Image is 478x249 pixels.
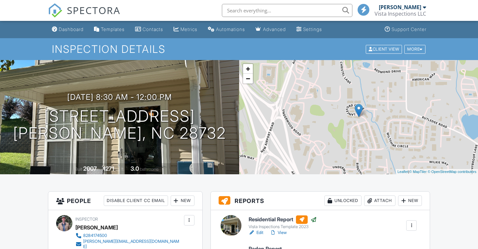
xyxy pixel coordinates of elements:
span: sq. ft. [115,167,124,172]
div: Advanced [263,26,286,32]
div: More [404,45,425,54]
div: | [396,169,478,175]
div: New [398,195,422,206]
a: Dashboard [49,23,86,36]
a: © OpenStreetMap contributors [428,170,476,174]
a: SPECTORA [48,9,120,23]
h3: Reports [211,192,430,210]
div: Disable Client CC Email [104,195,168,206]
a: Templates [91,23,127,36]
a: © MapTiler [409,170,427,174]
h1: Inspection Details [52,43,426,55]
a: 8284174500 [75,232,182,239]
a: Zoom in [243,64,253,74]
h3: People [48,192,202,210]
h3: [DATE] 8:30 am - 12:00 pm [67,93,172,101]
div: Settings [303,26,322,32]
div: 8284174500 [83,233,107,238]
div: Vista Inspections Template 2023 [249,224,317,229]
div: Attach [364,195,395,206]
a: Support Center [382,23,429,36]
h6: Residential Report [249,215,317,224]
div: 2007 [83,165,97,172]
div: Unlocked [324,195,362,206]
h1: [STREET_ADDRESS] [PERSON_NAME], NC 28732 [13,108,226,142]
a: Edit [249,229,263,236]
span: SPECTORA [67,3,120,17]
div: Dashboard [59,26,84,32]
span: bathrooms [140,167,159,172]
span: Built [75,167,82,172]
div: Support Center [392,26,426,32]
input: Search everything... [222,4,352,17]
span: Inspector [75,217,98,222]
img: The Best Home Inspection Software - Spectora [48,3,62,18]
div: 3.0 [131,165,139,172]
a: Client View [365,46,404,51]
a: Automations (Basic) [205,23,248,36]
div: Contacts [143,26,163,32]
div: Automations [216,26,245,32]
div: Client View [366,45,402,54]
div: [PERSON_NAME] [379,4,421,10]
div: New [171,195,194,206]
div: Vista Inspections LLC [375,10,426,17]
a: Zoom out [243,74,253,84]
a: Residential Report Vista Inspections Template 2023 [249,215,317,230]
a: View [270,229,287,236]
div: 1271 [103,165,114,172]
a: Advanced [253,23,288,36]
a: Metrics [171,23,200,36]
a: Contacts [132,23,166,36]
div: [PERSON_NAME] [75,223,118,232]
div: Templates [101,26,125,32]
a: Leaflet [397,170,408,174]
a: Settings [294,23,325,36]
div: Metrics [180,26,197,32]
